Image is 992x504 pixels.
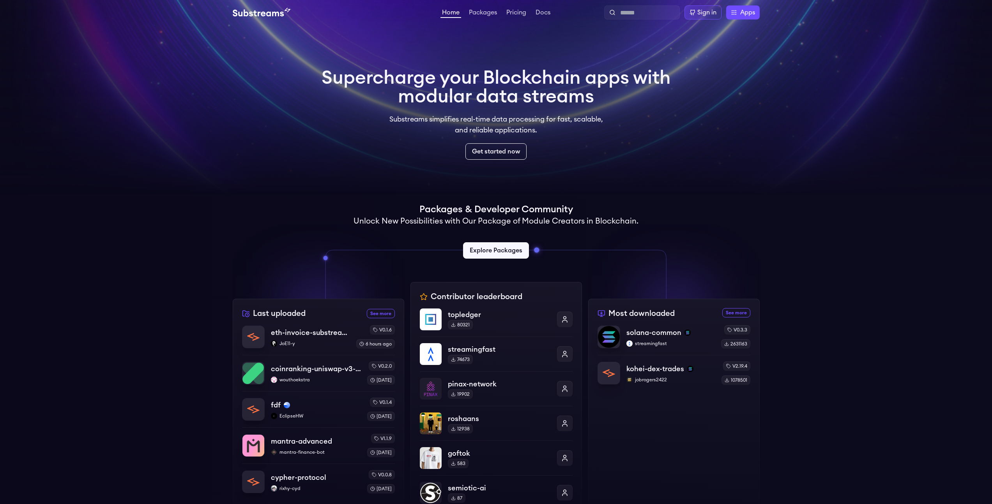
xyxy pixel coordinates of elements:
img: eth-invoice-substreams [242,326,264,348]
div: 12938 [448,424,473,434]
img: topledger [420,308,442,330]
a: See more most downloaded packages [722,308,750,317]
a: topledgertopledger80321 [420,308,573,337]
p: solana-common [626,327,681,338]
div: 74673 [448,355,473,364]
img: streamingfast [420,343,442,365]
img: base [284,402,290,408]
img: fdf [242,398,264,420]
p: goftok [448,448,551,459]
div: [DATE] [367,375,395,385]
p: mantra-finance-bot [271,449,361,455]
div: v0.0.8 [369,470,395,479]
a: streamingfaststreamingfast74673 [420,337,573,371]
h1: Packages & Developer Community [419,203,573,216]
img: EclipseHW [271,413,277,419]
a: roshaansroshaans12938 [420,406,573,441]
p: semiotic-ai [448,483,551,493]
div: v0.2.0 [369,361,395,371]
div: v0.1.4 [370,398,395,407]
a: Sign in [684,5,721,19]
img: wouthoekstra [271,377,277,383]
img: JoE11-y [271,340,277,347]
a: coinranking-uniswap-v3-forkscoinranking-uniswap-v3-forkswouthoekstrawouthoekstrav0.2.0[DATE] [242,355,395,391]
p: coinranking-uniswap-v3-forks [271,363,361,374]
div: 583 [448,459,469,468]
p: streamingfast [626,340,715,347]
div: 87 [448,493,465,503]
div: v1.1.9 [371,434,395,443]
a: Pricing [505,9,528,17]
img: Substream's logo [233,8,290,17]
p: cypher-protocol [271,472,326,483]
a: pinax-networkpinax-network19902 [420,371,573,406]
a: eth-invoice-substreamseth-invoice-substreamsJoE11-yJoE11-yv0.1.66 hours ago [242,325,395,355]
span: Apps [740,8,755,17]
img: streamingfast [626,340,633,347]
img: coinranking-uniswap-v3-forks [242,362,264,384]
a: goftokgoftok583 [420,441,573,475]
div: 6 hours ago [356,339,395,349]
img: kohei-dex-trades [598,362,620,384]
img: mantra-finance-bot [271,449,277,455]
a: fdffdfbaseEclipseHWEclipseHWv0.1.4[DATE] [242,391,395,427]
img: roshaans [420,412,442,434]
a: See more recently uploaded packages [367,309,395,318]
img: solana-common [598,326,620,348]
p: pinax-network [448,379,551,389]
img: jobrogers2422 [626,377,633,383]
p: EclipseHW [271,413,361,419]
a: Home [440,9,461,18]
a: Docs [534,9,552,17]
p: fdf [271,400,281,411]
div: [DATE] [367,412,395,421]
div: 80321 [448,320,473,330]
p: mantra-advanced [271,436,332,447]
img: goftok [420,447,442,469]
h2: Unlock New Possibilities with Our Package of Module Creators in Blockchain. [354,216,638,227]
a: mantra-advancedmantra-advancedmantra-finance-botmantra-finance-botv1.1.9[DATE] [242,427,395,463]
div: v2.19.4 [723,361,750,371]
img: pinax-network [420,378,442,400]
h1: Supercharge your Blockchain apps with modular data streams [322,69,671,106]
a: Packages [467,9,499,17]
p: jobrogers2422 [626,377,715,383]
a: cypher-protocolcypher-protocolrixhy-cydrixhy-cydv0.0.8[DATE] [242,463,395,493]
div: v0.3.3 [724,325,750,335]
a: Get started now [465,143,527,160]
img: semiotic-ai [420,482,442,504]
div: [DATE] [367,484,395,493]
a: kohei-dex-tradeskohei-dex-tradessolanajobrogers2422jobrogers2422v2.19.41078501 [598,355,750,385]
div: Sign in [697,8,716,17]
a: solana-commonsolana-commonsolanastreamingfaststreamingfastv0.3.32631163 [598,325,750,355]
p: eth-invoice-substreams [271,327,350,338]
div: 19902 [448,389,473,399]
p: kohei-dex-trades [626,363,684,374]
img: solana [687,366,693,372]
img: mantra-advanced [242,435,264,456]
img: rixhy-cyd [271,485,277,492]
div: 1078501 [721,375,750,385]
img: solana [684,330,691,336]
div: 2631163 [721,339,750,349]
img: cypher-protocol [242,471,264,493]
p: streamingfast [448,344,551,355]
p: roshaans [448,413,551,424]
p: wouthoekstra [271,377,361,383]
p: JoE11-y [271,340,350,347]
div: [DATE] [367,448,395,457]
a: Explore Packages [463,242,529,259]
p: topledger [448,309,551,320]
p: Substreams simplifies real-time data processing for fast, scalable, and reliable applications. [384,114,608,136]
div: v0.1.6 [370,325,395,335]
p: rixhy-cyd [271,485,361,492]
